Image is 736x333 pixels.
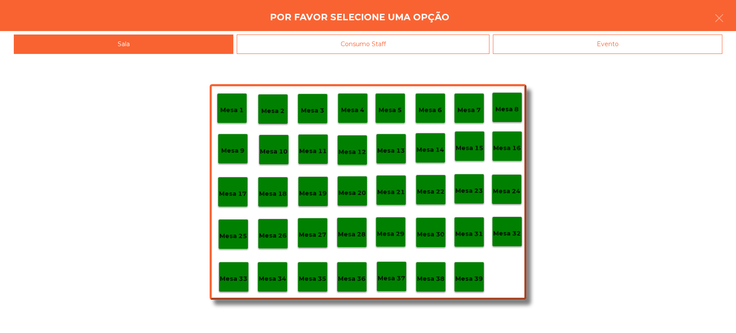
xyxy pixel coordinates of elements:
[417,145,444,155] p: Mesa 14
[455,229,483,239] p: Mesa 31
[495,104,519,114] p: Mesa 8
[338,188,366,198] p: Mesa 20
[261,106,285,116] p: Mesa 2
[220,105,244,115] p: Mesa 1
[270,11,449,24] h4: Por favor selecione uma opção
[220,274,247,284] p: Mesa 33
[338,229,366,239] p: Mesa 28
[338,274,366,284] p: Mesa 36
[417,187,445,197] p: Mesa 22
[299,146,327,156] p: Mesa 11
[378,273,405,283] p: Mesa 37
[417,274,445,284] p: Mesa 38
[455,274,483,284] p: Mesa 39
[456,143,483,153] p: Mesa 15
[493,186,520,196] p: Mesa 24
[14,35,233,54] div: Sala
[299,188,327,198] p: Mesa 19
[379,105,402,115] p: Mesa 5
[417,229,445,239] p: Mesa 30
[259,231,287,241] p: Mesa 26
[455,186,483,196] p: Mesa 23
[493,143,521,153] p: Mesa 16
[457,105,481,115] p: Mesa 7
[338,147,366,157] p: Mesa 12
[299,230,326,240] p: Mesa 27
[377,146,405,156] p: Mesa 13
[377,187,405,197] p: Mesa 21
[419,105,442,115] p: Mesa 6
[260,147,288,157] p: Mesa 10
[219,189,247,199] p: Mesa 17
[301,106,324,116] p: Mesa 3
[259,274,286,284] p: Mesa 34
[299,274,326,284] p: Mesa 35
[377,229,404,239] p: Mesa 29
[493,35,722,54] div: Evento
[341,105,364,115] p: Mesa 4
[219,231,247,241] p: Mesa 25
[493,229,521,239] p: Mesa 32
[221,146,244,156] p: Mesa 9
[259,189,287,199] p: Mesa 18
[237,35,489,54] div: Consumo Staff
